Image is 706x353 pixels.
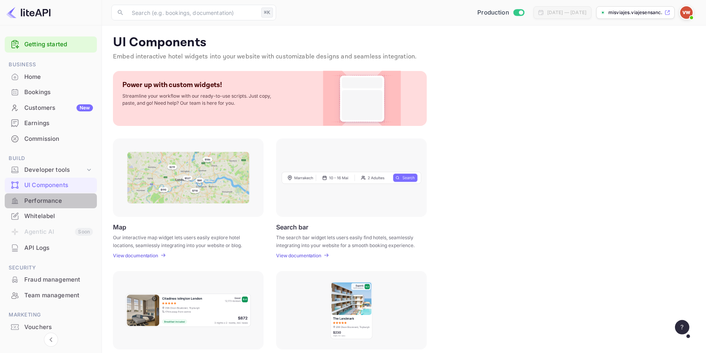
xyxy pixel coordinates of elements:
[5,178,97,193] div: UI Components
[113,253,158,258] p: View documentation
[5,240,97,255] a: API Logs
[24,88,93,97] div: Bookings
[276,234,417,248] p: The search bar widget lets users easily find hotels, seamlessly integrating into your website for...
[122,93,279,107] p: Streamline your workflow with our ready-to-use scripts. Just copy, paste, and go! Need help? Our ...
[24,181,93,190] div: UI Components
[24,40,93,49] a: Getting started
[5,154,97,163] span: Build
[547,9,586,16] div: [DATE] — [DATE]
[5,36,97,53] div: Getting started
[113,234,254,248] p: Our interactive map widget lets users easily explore hotel locations, seamlessly integrating into...
[5,131,97,146] a: Commission
[477,8,509,17] span: Production
[282,171,421,184] img: Search Frame
[127,5,258,20] input: Search (e.g. bookings, documentation)
[330,281,373,340] img: Vertical hotel card Frame
[5,85,97,100] div: Bookings
[5,193,97,209] div: Performance
[113,52,695,62] p: Embed interactive hotel widgets into your website with customizable designs and seamless integrat...
[276,253,324,258] a: View documentation
[5,60,97,69] span: Business
[276,223,308,231] p: Search bar
[6,6,51,19] img: LiteAPI logo
[5,320,97,334] a: Vouchers
[5,85,97,99] a: Bookings
[261,7,273,18] div: ⌘K
[24,119,93,128] div: Earnings
[113,223,126,231] p: Map
[24,212,93,221] div: Whitelabel
[5,320,97,335] div: Vouchers
[24,135,93,144] div: Commission
[5,178,97,192] a: UI Components
[5,288,97,302] a: Team management
[5,69,97,85] div: Home
[5,272,97,287] a: Fraud management
[5,288,97,303] div: Team management
[5,69,97,84] a: Home
[330,71,394,126] img: Custom Widget PNG
[44,333,58,347] button: Collapse navigation
[24,291,93,300] div: Team management
[5,116,97,130] a: Earnings
[5,100,97,116] div: CustomersNew
[24,323,93,332] div: Vouchers
[24,73,93,82] div: Home
[608,9,663,16] p: misviajes.viajesensanc...
[24,244,93,253] div: API Logs
[276,253,321,258] p: View documentation
[122,80,222,89] p: Power up with custom widgets!
[125,293,251,328] img: Horizontal hotel card Frame
[24,104,93,113] div: Customers
[5,163,97,177] div: Developer tools
[24,166,85,175] div: Developer tools
[5,209,97,224] div: Whitelabel
[5,131,97,147] div: Commission
[24,197,93,206] div: Performance
[5,116,97,131] div: Earnings
[76,104,93,111] div: New
[5,240,97,256] div: API Logs
[5,311,97,319] span: Marketing
[680,6,693,19] img: Viajes Ensanchate WL
[5,100,97,115] a: CustomersNew
[5,264,97,272] span: Security
[5,193,97,208] a: Performance
[474,8,527,17] div: Switch to Sandbox mode
[5,209,97,223] a: Whitelabel
[113,35,695,51] p: UI Components
[24,275,93,284] div: Fraud management
[113,253,160,258] a: View documentation
[127,152,249,204] img: Map Frame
